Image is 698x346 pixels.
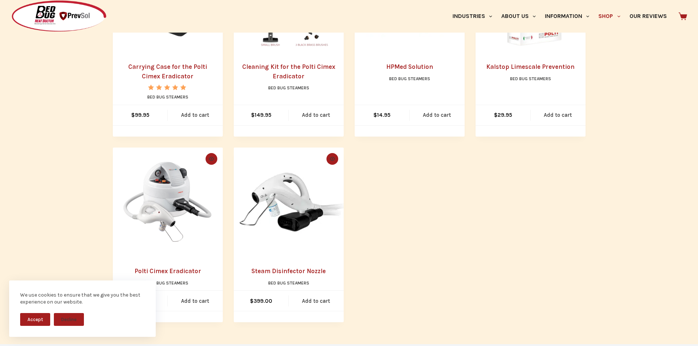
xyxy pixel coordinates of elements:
span: $ [373,112,377,118]
a: Kalstop Limescale Prevention [486,63,575,70]
bdi: 149.95 [251,112,272,118]
a: Steam Disinfector Nozzle [251,267,326,275]
bdi: 99.95 [131,112,149,118]
a: Steam Disinfector Nozzle [234,148,344,257]
a: Bed Bug Steamers [268,85,309,90]
bdi: 29.95 [494,112,512,118]
a: Bed Bug Steamers [510,76,551,81]
a: Add to cart: “Polti Cimex Eradicator” [168,291,223,311]
div: We use cookies to ensure that we give you the best experience on our website. [20,291,145,306]
bdi: 14.95 [373,112,391,118]
a: HPMed Solution [386,63,433,70]
button: Open LiveChat chat widget [6,3,28,25]
a: Bed Bug Steamers [389,76,430,81]
button: Decline [54,313,84,326]
a: Bed Bug Steamers [268,280,309,286]
a: Bed Bug Steamers [147,94,188,100]
span: $ [251,112,255,118]
span: Rated out of 5 [148,85,187,107]
button: Quick view toggle [206,153,217,165]
button: Accept [20,313,50,326]
a: Bed Bug Steamers [147,280,188,286]
span: $ [494,112,498,118]
a: Polti Cimex Eradicator [134,267,201,275]
a: Add to cart: “Cleaning Kit for the Polti Cimex Eradicator” [289,105,344,125]
bdi: 399.00 [250,298,272,304]
div: Rated 5.00 out of 5 [148,85,187,90]
span: $ [131,112,135,118]
a: Add to cart: “Kalstop Limescale Prevention” [531,105,586,125]
a: Add to cart: “HPMed Solution” [410,105,465,125]
a: Carrying Case for the Polti Cimex Eradicator [128,63,207,80]
a: Add to cart: “Carrying Case for the Polti Cimex Eradicator” [168,105,223,125]
span: $ [250,298,254,304]
a: Add to cart: “Steam Disinfector Nozzle” [289,291,344,311]
button: Quick view toggle [326,153,338,165]
a: Cleaning Kit for the Polti Cimex Eradicator [242,63,335,80]
a: Polti Cimex Eradicator [113,148,223,257]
